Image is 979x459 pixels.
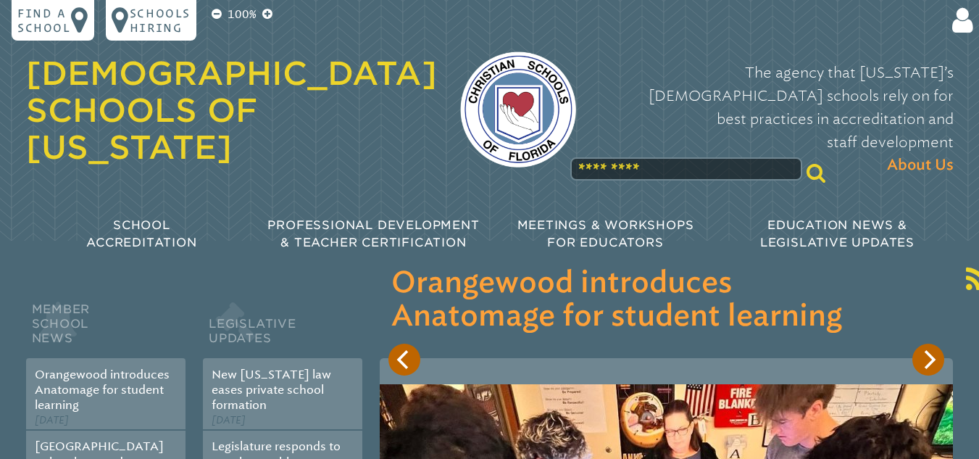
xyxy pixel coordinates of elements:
span: Professional Development & Teacher Certification [267,218,479,249]
p: 100% [225,6,259,23]
h2: Legislative Updates [203,299,362,358]
button: Previous [388,344,420,376]
a: Orangewood introduces Anatomage for student learning [35,368,170,413]
button: Next [912,344,944,376]
a: New [US_STATE] law eases private school formation [212,368,331,413]
span: Meetings & Workshops for Educators [517,218,694,249]
a: [DEMOGRAPHIC_DATA] Schools of [US_STATE] [26,54,437,166]
h2: Member School News [26,299,186,358]
p: Find a school [17,6,71,35]
p: Schools Hiring [130,6,191,35]
span: [DATE] [35,414,69,426]
img: csf-logo-web-colors.png [460,51,576,168]
span: School Accreditation [86,218,196,249]
h3: Orangewood introduces Anatomage for student learning [391,267,941,334]
span: About Us [887,154,954,177]
p: The agency that [US_STATE]’s [DEMOGRAPHIC_DATA] schools rely on for best practices in accreditati... [599,61,954,177]
span: Education News & Legislative Updates [760,218,915,249]
span: [DATE] [212,414,246,426]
